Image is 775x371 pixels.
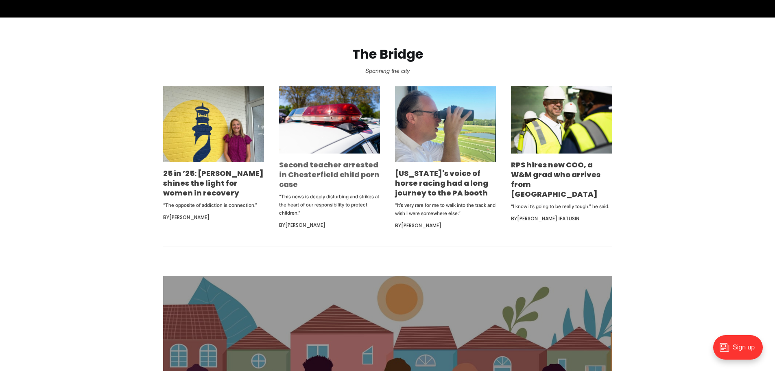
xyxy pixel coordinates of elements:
div: By [511,214,612,224]
img: 25 in ’25: Emily DuBose shines the light for women in recovery [163,86,264,162]
a: [PERSON_NAME] [285,222,325,228]
a: Second teacher arrested in Chesterfield child porn case [279,160,380,189]
p: Spanning the city [13,65,762,77]
p: "This news is deeply disturbing and strikes at the heart of our responsibility to protect children." [279,193,380,217]
a: RPS hires new COO, a W&M grad who arrives from [GEOGRAPHIC_DATA] [511,160,600,199]
img: RPS hires new COO, a W&M grad who arrives from Indianapolis [511,86,612,154]
a: [PERSON_NAME] [401,222,441,229]
a: [PERSON_NAME] Ifatusin [517,215,579,222]
div: By [279,220,380,230]
img: Virginia's voice of horse racing had a long journey to the PA booth [395,86,496,162]
p: “The opposite of addiction is connection.” [163,201,264,209]
img: Second teacher arrested in Chesterfield child porn case [279,86,380,154]
a: [PERSON_NAME] [169,214,210,221]
p: “I know it’s going to be really tough.” he said. [511,202,612,211]
p: “It’s very rare for me to walk into the track and wish I were somewhere else.” [395,201,496,217]
div: By [395,221,496,231]
h2: The Bridge [13,47,762,62]
a: 25 in ’25: [PERSON_NAME] shines the light for women in recovery [163,168,264,198]
div: By [163,213,264,222]
iframe: portal-trigger [706,331,775,371]
a: [US_STATE]'s voice of horse racing had a long journey to the PA booth [395,168,488,198]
